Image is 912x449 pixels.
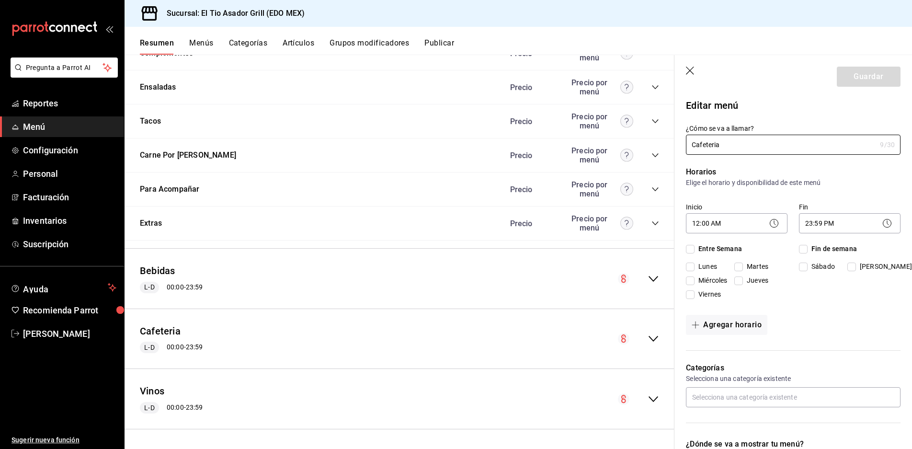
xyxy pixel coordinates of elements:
button: Vinos [140,384,164,398]
a: Pregunta a Parrot AI [7,69,118,80]
div: 00:00 - 23:59 [140,402,203,414]
button: collapse-category-row [651,83,659,91]
button: Resumen [140,38,174,55]
h3: Sucursal: El Tio Asador Grill (EDO MEX) [159,8,305,19]
span: Lunes [695,262,717,272]
button: Bebidas [140,264,175,278]
span: Fin de semana [808,244,857,254]
button: Agregar horario [686,315,767,335]
label: Inicio [686,204,787,210]
button: collapse-category-row [651,117,659,125]
div: collapse-menu-row [125,377,674,421]
span: Reportes [23,97,116,110]
button: Para Acompañar [140,184,199,195]
label: Fin [799,204,901,210]
span: Configuración [23,144,116,157]
div: Precio por menú [566,180,633,198]
span: Miércoles [695,276,727,286]
span: Sugerir nueva función [11,435,116,445]
button: collapse-category-row [651,185,659,193]
button: Categorías [229,38,268,55]
div: 00:00 - 23:59 [140,282,203,293]
span: Inventarios [23,214,116,227]
div: Precio por menú [566,214,633,232]
span: L-D [140,403,158,413]
span: Sábado [808,262,835,272]
span: Menú [23,120,116,133]
button: Artículos [283,38,314,55]
button: Cafeteria [140,324,181,338]
div: Precio por menú [566,112,633,130]
button: Menús [189,38,213,55]
span: Pregunta a Parrot AI [26,63,103,73]
div: Precio [501,219,562,228]
button: collapse-category-row [651,151,659,159]
button: Extras [140,218,162,229]
div: collapse-menu-row [125,256,674,301]
span: Suscripción [23,238,116,251]
div: Precio [501,83,562,92]
div: 23:59 PM [799,213,901,233]
button: Tacos [140,116,161,127]
span: [PERSON_NAME] [23,327,116,340]
p: Selecciona una categoría existente [686,374,901,383]
span: Facturación [23,191,116,204]
button: Publicar [424,38,454,55]
span: Jueves [743,276,768,286]
button: Pregunta a Parrot AI [11,58,118,78]
span: L-D [140,343,158,353]
div: collapse-menu-row [125,317,674,361]
button: open_drawer_menu [105,25,113,33]
span: Martes [743,262,768,272]
div: Precio por menú [566,78,633,96]
div: 9 /30 [880,140,895,150]
div: Precio por menú [566,146,633,164]
div: Precio [501,151,562,160]
p: Horarios [686,166,901,178]
p: Categorías [686,362,901,374]
p: Elige el horario y disponibilidad de este menú [686,178,901,187]
button: Grupos modificadores [330,38,409,55]
span: Entre Semana [695,244,742,254]
span: [PERSON_NAME] [856,262,912,272]
input: Selecciona una categoría existente [686,387,901,407]
span: Ayuda [23,282,104,293]
label: ¿Cómo se va a llamar? [686,125,901,132]
span: Recomienda Parrot [23,304,116,317]
p: Editar menú [686,98,901,113]
button: Ensaladas [140,82,176,93]
button: Carne Por [PERSON_NAME] [140,150,236,161]
button: collapse-category-row [651,219,659,227]
div: Precio [501,185,562,194]
span: L-D [140,282,158,292]
div: Precio [501,117,562,126]
div: 00:00 - 23:59 [140,342,203,353]
span: Personal [23,167,116,180]
div: navigation tabs [140,38,912,55]
div: 12:00 AM [686,213,787,233]
span: Viernes [695,289,721,299]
